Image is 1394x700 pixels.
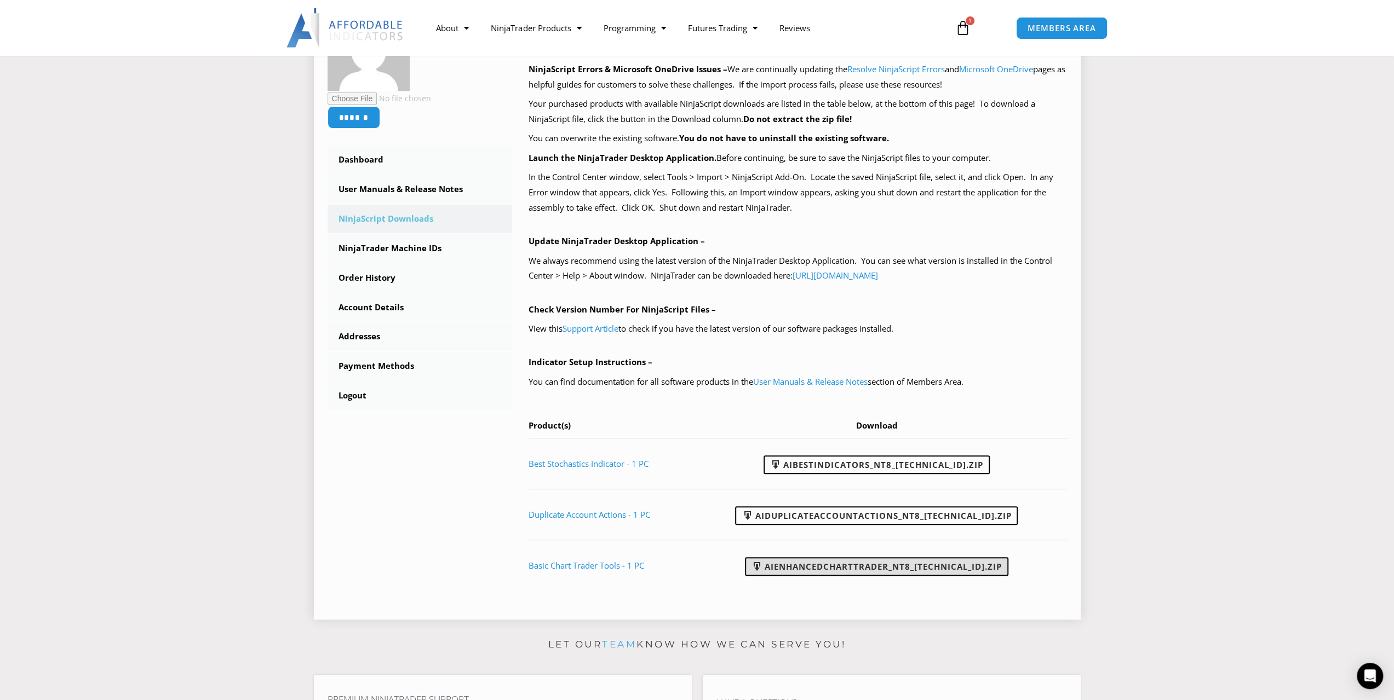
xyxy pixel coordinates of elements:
a: AIBestIndicators_NT8_[TECHNICAL_ID].zip [764,455,990,474]
p: In the Control Center window, select Tools > Import > NinjaScript Add-On. Locate the saved NinjaS... [529,170,1067,216]
a: NinjaTrader Products [480,15,592,41]
p: You can find documentation for all software products in the section of Members Area. [529,374,1067,390]
p: Let our know how we can serve you! [314,636,1081,653]
p: We are continually updating the and pages as helpful guides for customers to solve these challeng... [529,62,1067,92]
div: Open Intercom Messenger [1357,663,1383,689]
b: NinjaScript Errors & Microsoft OneDrive Issues – [529,63,727,74]
b: Update NinjaTrader Desktop Application – [529,235,705,246]
a: Payment Methods [328,352,513,380]
p: You can overwrite the existing software. [529,131,1067,146]
a: Resolve NinjaScript Errors [847,63,945,74]
a: [URL][DOMAIN_NAME] [793,270,878,281]
a: NinjaScript Downloads [328,205,513,233]
a: Addresses [328,322,513,351]
b: Check Version Number For NinjaScript Files – [529,304,716,315]
a: Best Stochastics Indicator - 1 PC [529,458,649,469]
a: 1 [939,12,987,44]
p: Before continuing, be sure to save the NinjaScript files to your computer. [529,151,1067,166]
p: View this to check if you have the latest version of our software packages installed. [529,321,1067,337]
a: Futures Trading [676,15,768,41]
a: team [602,639,636,650]
a: Account Details [328,293,513,322]
a: Reviews [768,15,821,41]
span: MEMBERS AREA [1028,24,1096,32]
b: You do not have to uninstall the existing software. [679,132,889,143]
nav: Account pages [328,146,513,410]
a: User Manuals & Release Notes [328,175,513,204]
a: MEMBERS AREA [1016,17,1108,39]
span: 1 [966,16,974,25]
span: Download [856,420,898,431]
span: Product(s) [529,420,571,431]
b: Launch the NinjaTrader Desktop Application. [529,152,716,163]
a: Duplicate Account Actions - 1 PC [529,509,650,520]
p: We always recommend using the latest version of the NinjaTrader Desktop Application. You can see ... [529,253,1067,284]
a: Microsoft OneDrive [959,63,1033,74]
a: Dashboard [328,146,513,174]
a: Programming [592,15,676,41]
b: Do not extract the zip file! [743,113,852,124]
a: Order History [328,264,513,292]
a: Basic Chart Trader Tools - 1 PC [529,560,644,571]
a: Support Article [563,323,618,334]
a: Logout [328,381,513,410]
p: Your purchased products with available NinjaScript downloads are listed in the table below, at th... [529,96,1067,127]
a: User Manuals & Release Notes [753,376,868,387]
img: LogoAI | Affordable Indicators – NinjaTrader [286,8,404,48]
a: NinjaTrader Machine IDs [328,234,513,263]
a: About [425,15,480,41]
b: Indicator Setup Instructions – [529,356,652,367]
a: AIEnhancedChartTrader_NT8_[TECHNICAL_ID].zip [745,557,1008,576]
nav: Menu [425,15,942,41]
a: AIDuplicateAccountActions_NT8_[TECHNICAL_ID].zip [735,506,1018,525]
